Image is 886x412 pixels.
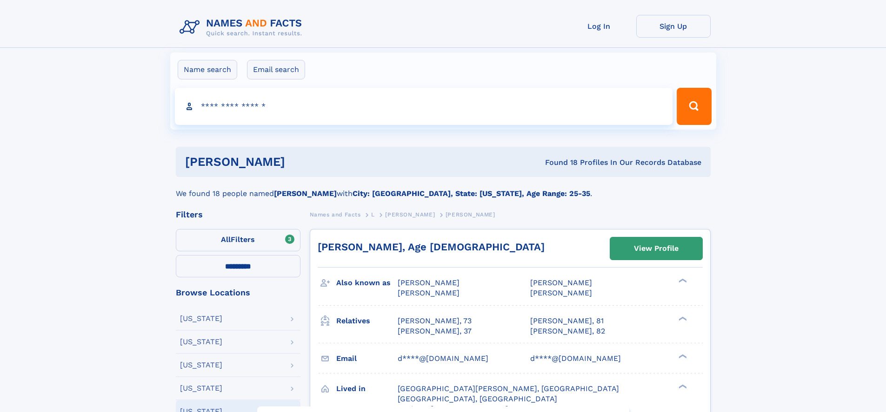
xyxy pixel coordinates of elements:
[310,209,361,220] a: Names and Facts
[180,361,222,369] div: [US_STATE]
[353,189,590,198] b: City: [GEOGRAPHIC_DATA], State: [US_STATE], Age Range: 25-35
[446,211,495,218] span: [PERSON_NAME]
[398,278,460,287] span: [PERSON_NAME]
[336,381,398,397] h3: Lived in
[676,383,687,389] div: ❯
[176,229,300,251] label: Filters
[676,278,687,284] div: ❯
[336,275,398,291] h3: Also known as
[176,288,300,297] div: Browse Locations
[636,15,711,38] a: Sign Up
[398,384,619,393] span: [GEOGRAPHIC_DATA][PERSON_NAME], [GEOGRAPHIC_DATA]
[530,278,592,287] span: [PERSON_NAME]
[180,315,222,322] div: [US_STATE]
[371,211,375,218] span: L
[180,338,222,346] div: [US_STATE]
[530,288,592,297] span: [PERSON_NAME]
[180,385,222,392] div: [US_STATE]
[530,316,604,326] a: [PERSON_NAME], 81
[398,288,460,297] span: [PERSON_NAME]
[371,209,375,220] a: L
[677,88,711,125] button: Search Button
[176,15,310,40] img: Logo Names and Facts
[634,238,679,259] div: View Profile
[175,88,673,125] input: search input
[676,315,687,321] div: ❯
[176,177,711,199] div: We found 18 people named with .
[676,353,687,359] div: ❯
[385,211,435,218] span: [PERSON_NAME]
[398,326,472,336] a: [PERSON_NAME], 37
[221,235,231,244] span: All
[247,60,305,79] label: Email search
[562,15,636,38] a: Log In
[398,394,557,403] span: [GEOGRAPHIC_DATA], [GEOGRAPHIC_DATA]
[336,351,398,366] h3: Email
[185,156,415,168] h1: [PERSON_NAME]
[336,313,398,329] h3: Relatives
[398,316,472,326] a: [PERSON_NAME], 73
[176,210,300,219] div: Filters
[610,237,702,260] a: View Profile
[274,189,337,198] b: [PERSON_NAME]
[415,157,701,168] div: Found 18 Profiles In Our Records Database
[178,60,237,79] label: Name search
[318,241,545,253] a: [PERSON_NAME], Age [DEMOGRAPHIC_DATA]
[530,326,605,336] a: [PERSON_NAME], 82
[385,209,435,220] a: [PERSON_NAME]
